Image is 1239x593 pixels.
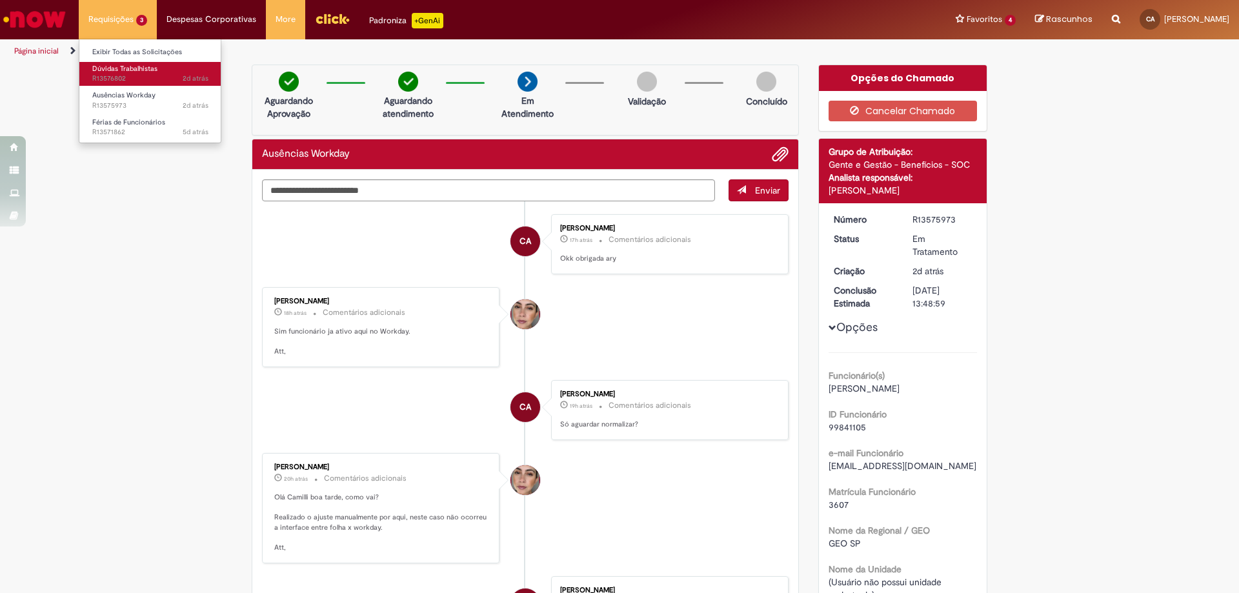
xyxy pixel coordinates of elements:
textarea: Digite sua mensagem aqui... [262,179,715,201]
div: 29/09/2025 11:04:24 [912,265,972,277]
span: 99841105 [829,421,866,433]
span: 5d atrás [183,127,208,137]
p: Olá Camilli boa tarde, como vai? Realizado o ajuste manualmente por aqui, neste caso não ocorreu ... [274,492,489,553]
time: 30/09/2025 15:06:20 [284,309,307,317]
span: [EMAIL_ADDRESS][DOMAIN_NAME] [829,460,976,472]
div: Grupo de Atribuição: [829,145,978,158]
span: CA [519,392,531,423]
a: Aberto R13571862 : Férias de Funcionários [79,116,221,139]
a: Página inicial [14,46,59,56]
span: 17h atrás [570,236,592,244]
div: [PERSON_NAME] [829,184,978,197]
span: R13576802 [92,74,208,84]
time: 30/09/2025 13:31:28 [284,475,308,483]
span: Rascunhos [1046,13,1093,25]
div: [PERSON_NAME] [274,463,489,471]
small: Comentários adicionais [324,473,407,484]
span: [PERSON_NAME] [829,383,900,394]
img: check-circle-green.png [279,72,299,92]
ul: Requisições [79,39,221,143]
p: Em Atendimento [496,94,559,120]
span: Dúvidas Trabalhistas [92,64,157,74]
span: 3607 [829,499,849,510]
span: Ausências Workday [92,90,156,100]
p: Sim funcionário ja ativo aqui no Workday. Att, [274,327,489,357]
span: More [276,13,296,26]
div: Opções do Chamado [819,65,987,91]
b: Nome da Regional / GEO [829,525,930,536]
small: Comentários adicionais [609,400,691,411]
img: img-circle-grey.png [756,72,776,92]
time: 26/09/2025 16:59:51 [183,127,208,137]
time: 30/09/2025 14:32:47 [570,402,592,410]
dt: Número [824,213,903,226]
span: Favoritos [967,13,1002,26]
time: 29/09/2025 13:19:53 [183,74,208,83]
img: click_logo_yellow_360x200.png [315,9,350,28]
a: Rascunhos [1035,14,1093,26]
button: Enviar [729,179,789,201]
dt: Status [824,232,903,245]
span: Despesas Corporativas [166,13,256,26]
span: 2d atrás [912,265,943,277]
small: Comentários adicionais [609,234,691,245]
div: Padroniza [369,13,443,28]
span: GEO SP [829,538,861,549]
b: Funcionário(s) [829,370,885,381]
button: Adicionar anexos [772,146,789,163]
div: Gente e Gestão - Benefícios - SOC [829,158,978,171]
b: Matrícula Funcionário [829,486,916,498]
img: img-circle-grey.png [637,72,657,92]
span: 4 [1005,15,1016,26]
dt: Conclusão Estimada [824,284,903,310]
p: Aguardando Aprovação [257,94,320,120]
span: 2d atrás [183,74,208,83]
div: [PERSON_NAME] [560,390,775,398]
dt: Criação [824,265,903,277]
div: Em Tratamento [912,232,972,258]
div: Ariane Ruiz Amorim [510,299,540,329]
small: Comentários adicionais [323,307,405,318]
div: Ariane Ruiz Amorim [510,465,540,495]
div: R13575973 [912,213,972,226]
span: 2d atrás [183,101,208,110]
a: Aberto R13575973 : Ausências Workday [79,88,221,112]
span: R13571862 [92,127,208,137]
p: Só aguardar normalizar? [560,419,775,430]
b: Nome da Unidade [829,563,902,575]
time: 29/09/2025 11:04:24 [912,265,943,277]
p: Concluído [746,95,787,108]
span: R13575973 [92,101,208,111]
a: Aberto R13576802 : Dúvidas Trabalhistas [79,62,221,86]
span: Requisições [88,13,134,26]
span: [PERSON_NAME] [1164,14,1229,25]
p: Validação [628,95,666,108]
b: e-mail Funcionário [829,447,903,459]
span: 3 [136,15,147,26]
span: 19h atrás [570,402,592,410]
a: Exibir Todas as Solicitações [79,45,221,59]
span: CA [519,226,531,257]
div: [PERSON_NAME] [274,297,489,305]
img: check-circle-green.png [398,72,418,92]
p: Okk obrigada ary [560,254,775,264]
button: Cancelar Chamado [829,101,978,121]
span: 18h atrás [284,309,307,317]
h2: Ausências Workday Histórico de tíquete [262,148,350,160]
p: +GenAi [412,13,443,28]
img: ServiceNow [1,6,68,32]
img: arrow-next.png [518,72,538,92]
div: [PERSON_NAME] [560,225,775,232]
div: [DATE] 13:48:59 [912,284,972,310]
span: CA [1146,15,1154,23]
b: ID Funcionário [829,408,887,420]
div: Camilli Berlofa Andrade [510,392,540,422]
span: 20h atrás [284,475,308,483]
time: 30/09/2025 15:49:33 [570,236,592,244]
span: Férias de Funcionários [92,117,165,127]
ul: Trilhas de página [10,39,816,63]
p: Aguardando atendimento [377,94,439,120]
time: 29/09/2025 11:04:25 [183,101,208,110]
div: Analista responsável: [829,171,978,184]
span: Enviar [755,185,780,196]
